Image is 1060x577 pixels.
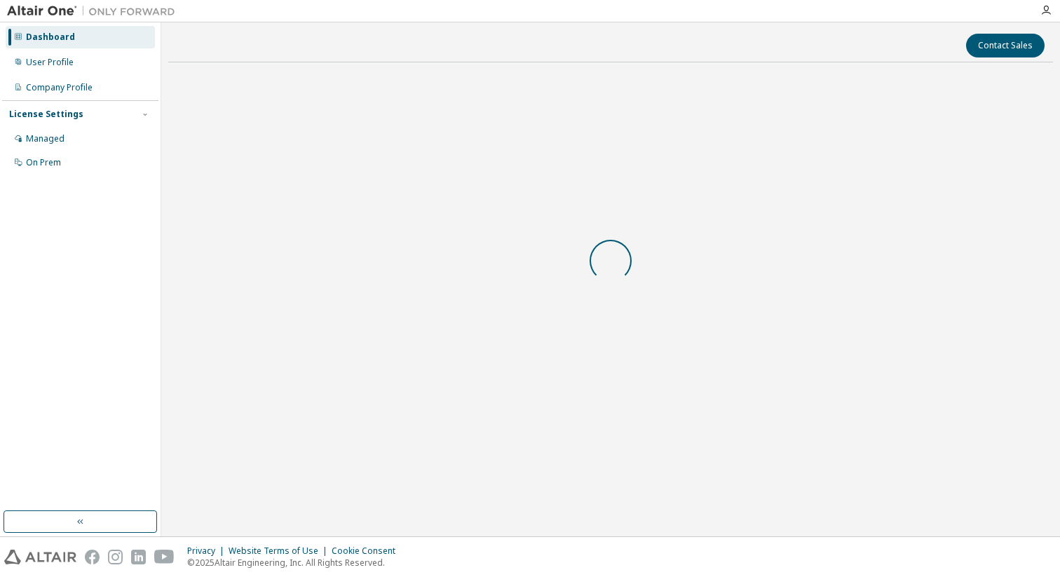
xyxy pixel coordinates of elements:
div: Managed [26,133,64,144]
img: altair_logo.svg [4,550,76,564]
div: Privacy [187,545,229,557]
img: Altair One [7,4,182,18]
p: © 2025 Altair Engineering, Inc. All Rights Reserved. [187,557,404,569]
img: facebook.svg [85,550,100,564]
div: Website Terms of Use [229,545,332,557]
img: youtube.svg [154,550,175,564]
div: User Profile [26,57,74,68]
img: linkedin.svg [131,550,146,564]
div: License Settings [9,109,83,120]
button: Contact Sales [966,34,1045,57]
img: instagram.svg [108,550,123,564]
div: Company Profile [26,82,93,93]
div: Cookie Consent [332,545,404,557]
div: Dashboard [26,32,75,43]
div: On Prem [26,157,61,168]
